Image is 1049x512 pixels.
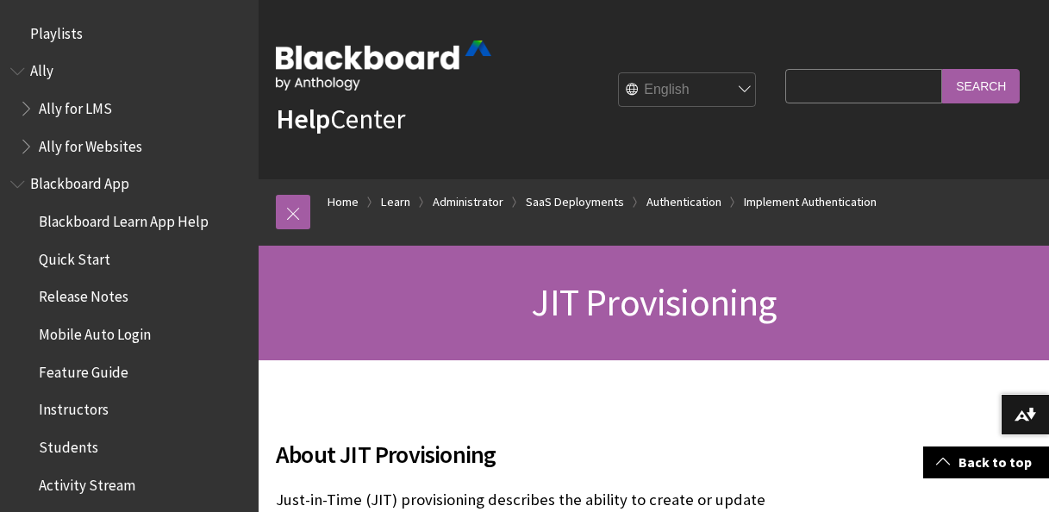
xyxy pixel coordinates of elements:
[39,94,112,117] span: Ally for LMS
[39,396,109,419] span: Instructors
[276,436,777,472] span: About JIT Provisioning
[39,320,151,343] span: Mobile Auto Login
[30,57,53,80] span: Ally
[531,278,776,326] span: JIT Provisioning
[39,471,135,494] span: Activity Stream
[39,283,128,306] span: Release Notes
[276,102,330,136] strong: Help
[942,69,1020,103] input: Search
[276,41,491,91] img: Blackboard by Anthology
[39,132,142,155] span: Ally for Websites
[646,191,721,213] a: Authentication
[381,191,410,213] a: Learn
[10,57,248,161] nav: Book outline for Anthology Ally Help
[526,191,624,213] a: SaaS Deployments
[39,207,209,230] span: Blackboard Learn App Help
[39,433,98,456] span: Students
[328,191,359,213] a: Home
[39,245,110,268] span: Quick Start
[276,102,405,136] a: HelpCenter
[10,19,248,48] nav: Book outline for Playlists
[923,446,1049,478] a: Back to top
[433,191,503,213] a: Administrator
[39,358,128,381] span: Feature Guide
[30,19,83,42] span: Playlists
[30,170,129,193] span: Blackboard App
[619,73,757,108] select: Site Language Selector
[744,191,877,213] a: Implement Authentication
